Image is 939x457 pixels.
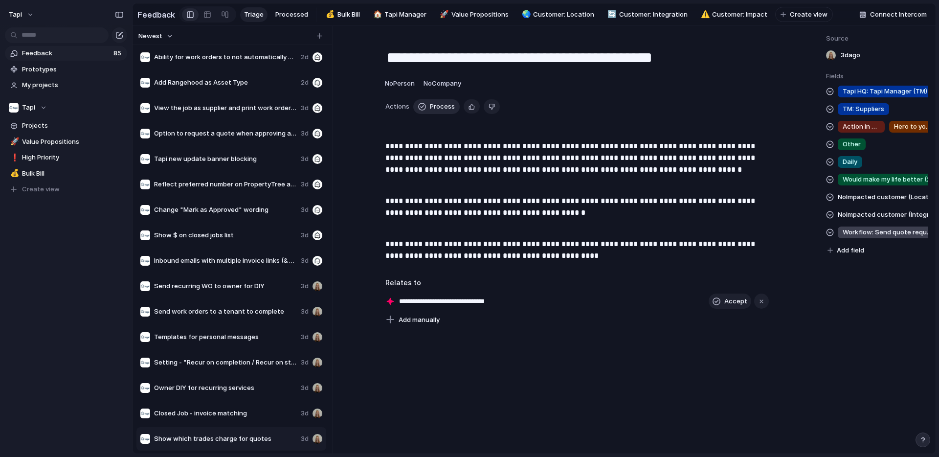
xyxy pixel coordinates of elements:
[826,34,928,44] span: Source
[484,99,500,114] button: Delete
[438,10,448,20] button: 🚀
[154,52,297,62] span: Ability for work orders to not automatically close when a matched invoice gets approved
[154,383,297,393] span: Owner DIY for recurring services
[301,230,309,240] span: 3d
[137,9,175,21] h2: Feedback
[790,10,827,20] span: Create view
[602,7,692,22] a: 🔄Customer: Integration
[154,230,297,240] span: Show $ on closed jobs list
[701,9,708,20] div: ⚠️
[424,79,461,87] span: No Company
[399,315,440,325] span: Add manually
[154,78,297,88] span: Add Rangehood as Asset Type
[619,10,688,20] span: Customer: Integration
[22,153,124,162] span: High Priority
[385,79,415,87] span: No Person
[22,65,124,74] span: Prototypes
[382,313,444,327] button: Add manually
[301,307,309,317] span: 3d
[709,294,751,309] button: Accept
[154,307,297,317] span: Send work orders to a tenant to complete
[244,10,264,20] span: Triage
[385,102,409,112] span: Actions
[22,184,60,194] span: Create view
[440,9,447,20] div: 🚀
[724,297,747,306] span: Accept
[154,434,297,444] span: Show which trades charge for quotes
[606,10,616,20] button: 🔄
[10,136,17,147] div: 🚀
[5,166,127,181] a: 💰Bulk Bill
[22,169,124,179] span: Bulk Bill
[843,228,935,237] span: Workflow: Send quote request
[154,205,297,215] span: Change "Mark as Approved" wording
[841,50,860,60] span: 3d ago
[775,7,833,23] button: Create view
[413,99,460,114] button: Process
[22,121,124,131] span: Projects
[430,102,455,112] span: Process
[301,129,309,138] span: 3d
[522,9,529,20] div: 🌏
[843,87,927,96] span: Tapi HQ: Tapi Manager (TM)
[301,409,309,418] span: 3d
[843,122,880,132] span: Action in seconds
[301,154,309,164] span: 3d
[154,358,297,367] span: Setting - "Recur on completion / Recur on start date"
[154,129,297,138] span: Option to request a quote when approving a service
[843,104,884,114] span: TM: Suppliers
[695,7,772,22] a: ⚠️Customer: Impact
[22,137,124,147] span: Value Propositions
[520,10,530,20] button: 🌏
[154,180,297,189] span: Reflect preferred number on PropertyTree as Tapi Tenant Mobile number instead of home number
[301,434,309,444] span: 3d
[271,7,312,22] a: Processed
[301,358,309,367] span: 3d
[337,10,360,20] span: Bulk Bill
[22,103,35,113] span: Tapi
[384,10,426,20] span: Tapi Manager
[326,9,333,20] div: 💰
[533,10,594,20] span: Customer: Location
[154,281,297,291] span: Send recurring WO to owner for DIY
[826,71,928,81] span: Fields
[368,7,431,22] a: 🏠Tapi Manager
[5,118,127,133] a: Projects
[301,383,309,393] span: 3d
[372,10,381,20] button: 🏠
[320,7,364,22] a: 💰Bulk Bill
[5,150,127,165] a: ❗High Priority
[5,135,127,149] a: 🚀Value Propositions
[826,244,866,257] button: Add field
[301,281,309,291] span: 3d
[301,256,309,266] span: 3d
[385,277,769,288] h3: Relates to
[421,76,464,91] button: NoCompany
[154,409,297,418] span: Closed Job - invoice matching
[113,48,123,58] span: 85
[855,7,931,22] button: Connect Intercom
[837,246,864,255] span: Add field
[5,182,127,197] button: Create view
[5,78,127,92] a: My projects
[154,332,297,342] span: Templates for personal messages
[838,209,928,221] span: No Impacted customer (Integration)
[9,137,19,147] button: 🚀
[4,7,39,23] button: tapi
[5,46,127,61] a: Feedback85
[275,10,308,20] span: Processed
[838,191,928,203] span: No Impacted customer (Location)
[373,9,380,20] div: 🏠
[138,31,162,41] span: Newest
[301,332,309,342] span: 3d
[382,76,417,91] button: NoPerson
[843,139,861,149] span: Other
[301,205,309,215] span: 3d
[301,78,309,88] span: 2d
[22,48,111,58] span: Feedback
